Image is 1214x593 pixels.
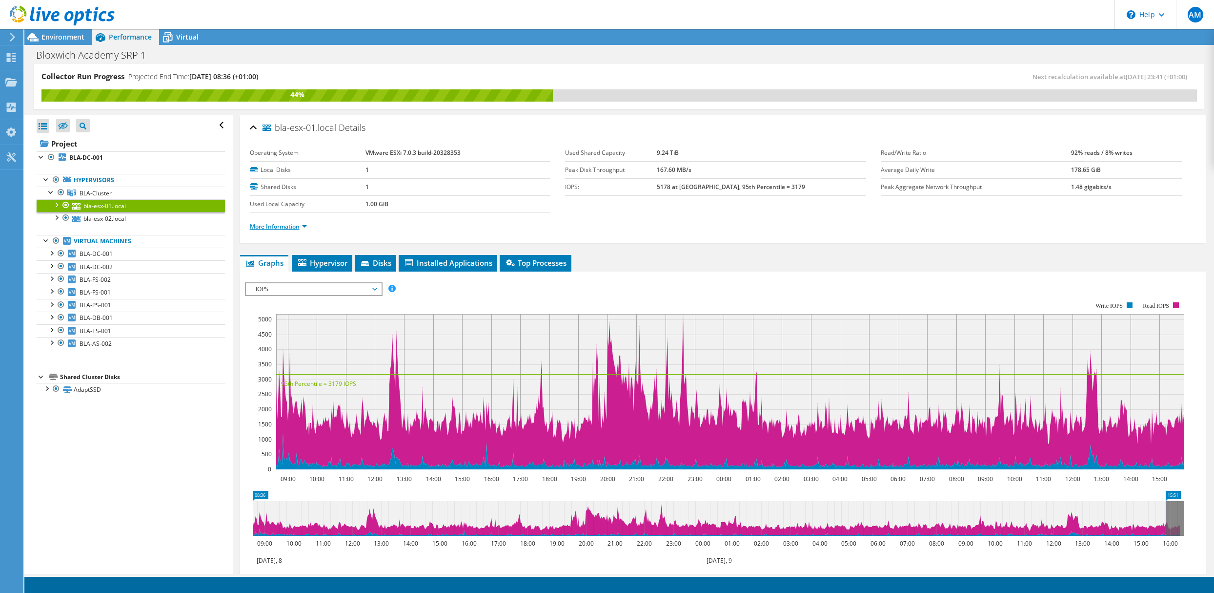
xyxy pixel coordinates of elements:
b: VMware ESXi 7.0.3 build-20328353 [365,148,461,157]
text: 01:00 [724,539,739,548]
b: 167.60 MB/s [657,166,691,174]
text: 23:00 [666,539,681,548]
a: BLA-FS-001 [37,286,225,298]
text: 06:00 [890,475,905,483]
b: 9.24 TiB [657,148,679,157]
text: 04:00 [812,539,827,548]
text: 03:00 [803,475,818,483]
text: 08:00 [949,475,964,483]
text: 14:00 [403,539,418,548]
text: 08:00 [929,539,944,548]
span: Details [339,122,365,133]
b: 92% reads / 8% writes [1071,148,1133,157]
a: BLA-DC-002 [37,260,225,273]
text: 16:00 [484,475,499,483]
text: 04:00 [832,475,847,483]
label: Used Local Capacity [250,199,365,209]
text: Write IOPS [1095,302,1123,309]
span: BLA-FS-002 [80,275,111,284]
text: 4000 [258,345,272,353]
a: Virtual Machines [37,235,225,248]
div: 44% [41,89,553,100]
a: BLA-DC-001 [37,248,225,260]
text: 12:00 [344,539,360,548]
svg: \n [1127,10,1135,19]
text: 12:00 [367,475,382,483]
b: 1 [365,183,369,191]
text: 09:00 [958,539,973,548]
a: BLA-AS-002 [37,337,225,350]
label: Peak Aggregate Network Throughput [881,182,1071,192]
text: 13:00 [1093,475,1109,483]
text: 1000 [258,435,272,444]
a: BLA-FS-002 [37,273,225,286]
text: 18:00 [520,539,535,548]
text: 22:00 [636,539,651,548]
text: 05:00 [861,475,876,483]
text: 17:00 [490,539,506,548]
span: BLA-PS-001 [80,301,111,309]
text: 16:00 [1162,539,1177,548]
b: 178.65 GiB [1071,166,1101,174]
text: 22:00 [658,475,673,483]
text: 10:00 [1007,475,1022,483]
a: BLA-TS-001 [37,324,225,337]
span: Next recalculation available at [1032,72,1192,81]
span: Installed Applications [404,258,492,268]
text: 21:00 [607,539,622,548]
span: bla-esx-01.local [263,123,336,133]
text: Read IOPS [1143,302,1169,309]
text: 03:00 [783,539,798,548]
text: 95th Percentile = 3179 IOPS [281,380,356,388]
label: Used Shared Capacity [565,148,657,158]
text: 5000 [258,315,272,323]
span: BLA-TS-001 [80,327,111,335]
text: 05:00 [841,539,856,548]
text: 19:00 [570,475,586,483]
span: Graphs [245,258,283,268]
span: Hypervisor [297,258,347,268]
text: 3500 [258,360,272,368]
text: 15:00 [1133,539,1148,548]
text: 02:00 [774,475,789,483]
a: More Information [250,222,307,231]
h1: Bloxwich Academy SRP 1 [32,50,161,61]
text: 13:00 [1074,539,1090,548]
span: Disks [360,258,391,268]
label: Average Daily Write [881,165,1071,175]
h4: Projected End Time: [128,71,258,82]
text: 14:00 [425,475,441,483]
b: 1 [365,166,369,174]
label: Read/Write Ratio [881,148,1071,158]
text: 17:00 [512,475,527,483]
a: bla-esx-02.local [37,212,225,225]
label: IOPS: [565,182,657,192]
text: 12:00 [1065,475,1080,483]
text: 2000 [258,405,272,413]
text: 10:00 [987,539,1002,548]
text: 10:00 [309,475,324,483]
text: 23:00 [687,475,702,483]
text: 11:00 [1035,475,1051,483]
span: BLA-FS-001 [80,288,111,296]
text: 13:00 [373,539,388,548]
text: 20:00 [600,475,615,483]
label: Shared Disks [250,182,365,192]
span: [DATE] 08:36 (+01:00) [189,72,258,81]
span: IOPS [251,283,376,295]
text: 11:00 [1016,539,1032,548]
span: Environment [41,32,84,42]
text: 2500 [258,390,272,398]
span: [DATE] 23:41 (+01:00) [1126,72,1187,81]
span: Virtual [176,32,199,42]
a: BLA-DB-001 [37,312,225,324]
text: 02:00 [753,539,769,548]
span: AM [1188,7,1203,22]
text: 500 [262,450,272,458]
span: BLA-AS-002 [80,339,112,348]
text: 4500 [258,330,272,339]
a: Hypervisors [37,174,225,187]
text: 1500 [258,420,272,428]
span: BLA-DC-001 [80,250,113,258]
text: 15:00 [1152,475,1167,483]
